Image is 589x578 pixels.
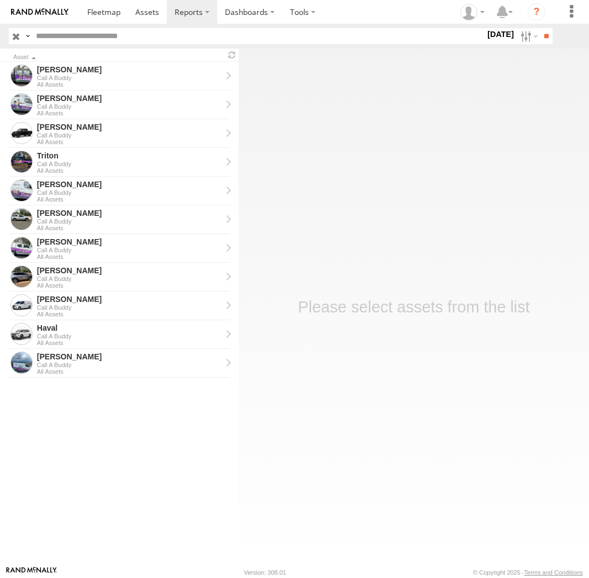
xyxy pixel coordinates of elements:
div: Triton - View Asset History [37,151,222,161]
div: Call A Buddy [37,218,222,225]
div: Call A Buddy [37,362,222,368]
div: Michael - View Asset History [37,294,222,304]
div: Call A Buddy [37,161,222,167]
div: Tom - View Asset History [37,93,222,103]
a: Terms and Conditions [524,569,583,576]
div: Haval - View Asset History [37,323,222,333]
div: Call A Buddy [37,304,222,311]
div: Click to Sort [13,55,221,60]
div: All Assets [37,340,222,346]
div: All Assets [37,311,222,317]
div: Call A Buddy [37,103,222,110]
div: All Assets [37,167,222,174]
div: All Assets [37,282,222,289]
div: All Assets [37,225,222,231]
div: Jamie - View Asset History [37,352,222,362]
div: All Assets [37,81,222,88]
div: Kyle - View Asset History [37,65,222,75]
label: [DATE] [485,28,516,40]
div: Andrew - View Asset History [37,208,222,218]
i: ? [528,3,545,21]
div: Call A Buddy [37,275,222,282]
img: rand-logo.svg [11,8,69,16]
label: Search Query [23,28,32,44]
div: © Copyright 2025 - [473,569,583,576]
div: Call A Buddy [37,75,222,81]
div: Stan - View Asset History [37,122,222,132]
div: Daniel - View Asset History [37,237,222,247]
div: Call A Buddy [37,189,222,196]
div: All Assets [37,139,222,145]
div: Chris - View Asset History [37,266,222,275]
label: Search Filter Options [516,28,540,44]
div: All Assets [37,253,222,260]
span: Refresh [225,50,239,60]
a: Visit our Website [6,567,57,578]
div: Call A Buddy [37,132,222,139]
div: All Assets [37,368,222,375]
div: All Assets [37,196,222,203]
div: Call A Buddy [37,333,222,340]
div: All Assets [37,110,222,116]
div: Call A Buddy [37,247,222,253]
div: Version: 308.01 [244,569,286,576]
div: Peter - View Asset History [37,179,222,189]
div: Helen Mason [456,4,488,20]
